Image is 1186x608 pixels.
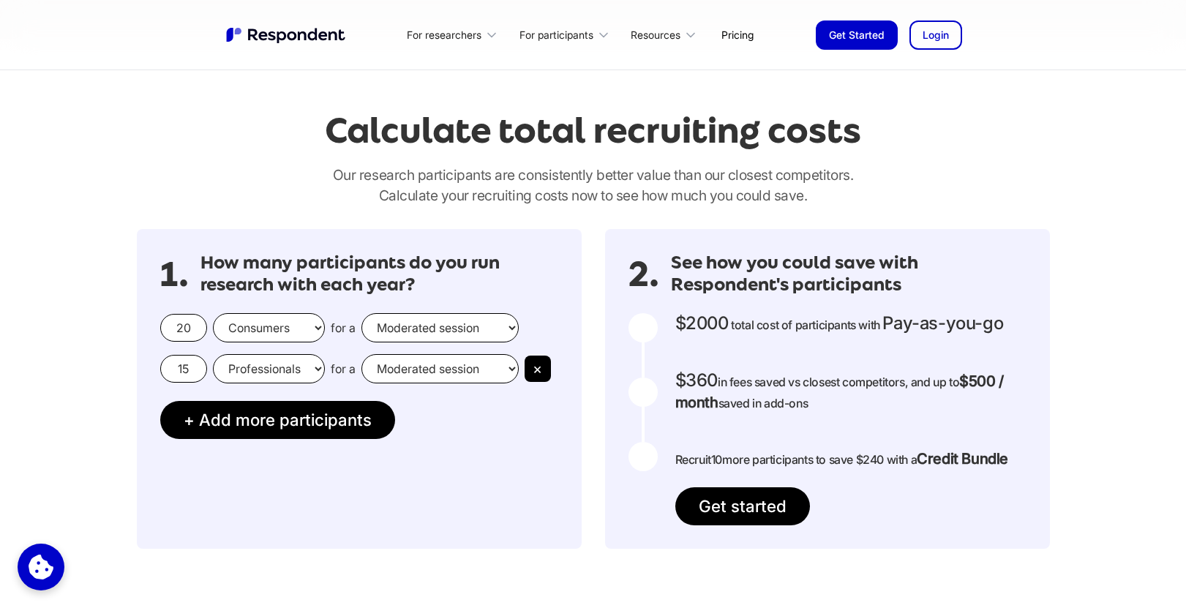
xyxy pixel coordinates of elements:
[399,18,511,52] div: For researchers
[631,28,680,42] div: Resources
[407,28,481,42] div: For researchers
[200,252,558,296] h3: How many participants do you run research with each year?
[199,410,372,429] span: Add more participants
[882,312,1003,334] span: Pay-as-you-go
[917,450,1008,468] strong: Credit Bundle
[225,26,349,45] a: home
[675,312,729,334] span: $2000
[710,18,765,52] a: Pricing
[731,318,880,332] span: total cost of participants with
[331,361,356,376] span: for a
[511,18,622,52] div: For participants
[623,18,710,52] div: Resources
[675,372,1004,411] strong: $500 / month
[675,370,1027,413] p: in fees saved vs closest competitors, and up to saved in add-ons
[628,267,659,282] span: 2.
[137,165,1050,206] p: Our research participants are consistently better value than our closest competitors.
[816,20,898,50] a: Get Started
[675,449,1008,470] p: Recruit more participants to save $240 with a
[325,110,861,151] h2: Calculate total recruiting costs
[184,410,195,429] span: +
[160,267,189,282] span: 1.
[225,26,349,45] img: Untitled UI logotext
[909,20,962,50] a: Login
[675,369,718,391] span: $360
[160,401,395,439] button: + Add more participants
[711,452,722,467] span: 10
[519,28,593,42] div: For participants
[671,252,1027,296] h3: See how you could save with Respondent's participants
[379,187,808,204] span: Calculate your recruiting costs now to see how much you could save.
[525,356,551,382] button: ×
[331,320,356,335] span: for a
[675,487,810,525] a: Get started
